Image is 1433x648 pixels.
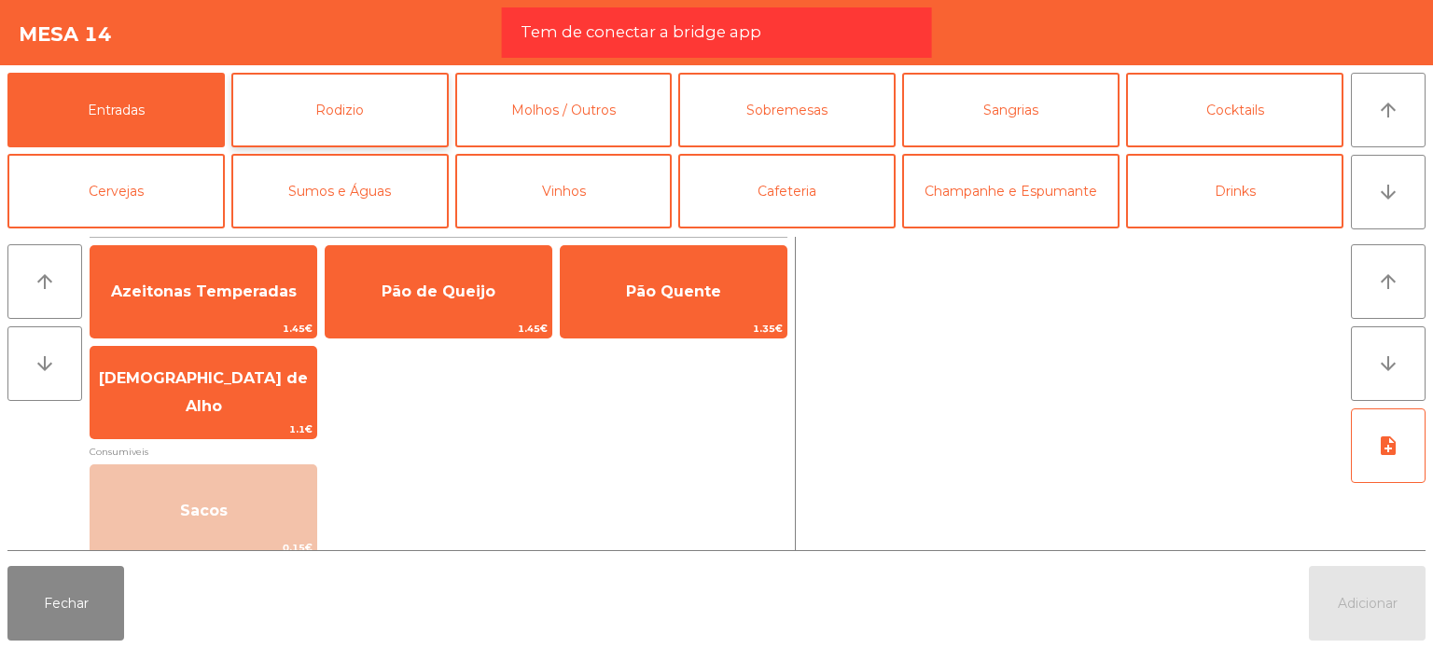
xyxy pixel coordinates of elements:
[90,443,787,461] span: Consumiveis
[7,566,124,641] button: Fechar
[561,320,786,338] span: 1.35€
[90,539,316,557] span: 0.15€
[1351,155,1426,229] button: arrow_downward
[7,73,225,147] button: Entradas
[902,154,1120,228] button: Champanhe e Espumante
[34,270,56,293] i: arrow_upward
[7,326,82,401] button: arrow_downward
[455,73,673,147] button: Molhos / Outros
[455,154,673,228] button: Vinhos
[1377,434,1399,457] i: note_add
[521,21,761,44] span: Tem de conectar a bridge app
[231,73,449,147] button: Rodizio
[1377,352,1399,375] i: arrow_downward
[7,244,82,319] button: arrow_upward
[7,154,225,228] button: Cervejas
[678,73,896,147] button: Sobremesas
[1351,408,1426,483] button: note_add
[19,21,112,48] h4: Mesa 14
[90,320,316,338] span: 1.45€
[90,421,316,438] span: 1.1€
[1377,181,1399,203] i: arrow_downward
[99,369,308,415] span: [DEMOGRAPHIC_DATA] de Alho
[382,283,495,300] span: Pão de Queijo
[1377,270,1399,293] i: arrow_upward
[902,73,1120,147] button: Sangrias
[678,154,896,228] button: Cafeteria
[1351,73,1426,147] button: arrow_upward
[326,320,551,338] span: 1.45€
[231,154,449,228] button: Sumos e Águas
[626,283,721,300] span: Pão Quente
[1126,73,1343,147] button: Cocktails
[111,283,297,300] span: Azeitonas Temperadas
[1351,326,1426,401] button: arrow_downward
[1377,99,1399,121] i: arrow_upward
[180,502,228,519] span: Sacos
[1126,154,1343,228] button: Drinks
[34,352,56,375] i: arrow_downward
[1351,244,1426,319] button: arrow_upward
